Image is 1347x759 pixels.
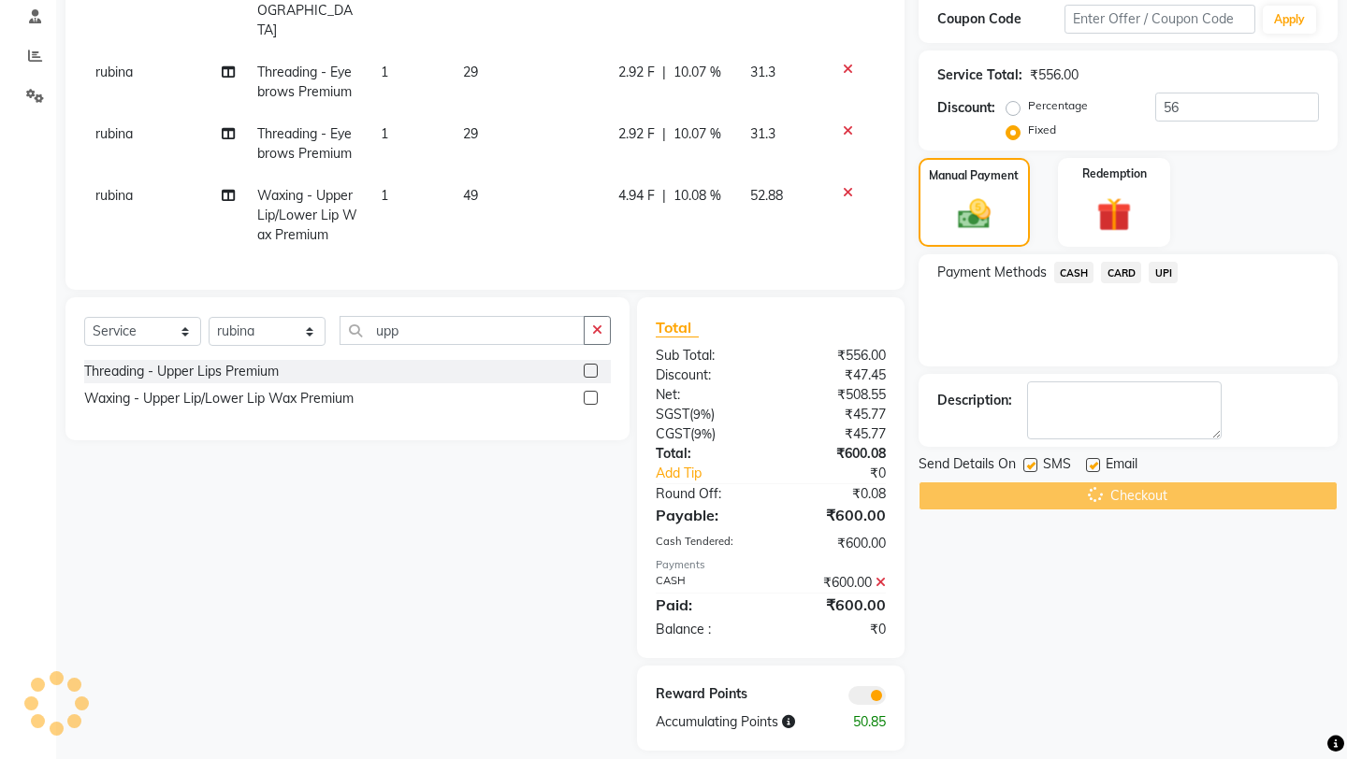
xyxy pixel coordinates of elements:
[771,534,900,553] div: ₹600.00
[937,263,1047,282] span: Payment Methods
[771,444,900,464] div: ₹600.08
[929,167,1019,184] label: Manual Payment
[463,187,478,204] span: 49
[95,125,133,142] span: rubina
[656,557,886,573] div: Payments
[1149,262,1178,283] span: UPI
[771,594,900,616] div: ₹600.00
[1065,5,1255,34] input: Enter Offer / Coupon Code
[771,346,900,365] div: ₹556.00
[84,389,354,408] div: Waxing - Upper Lip/Lower Lip Wax Premium
[642,444,771,464] div: Total:
[656,318,699,337] span: Total
[937,98,995,118] div: Discount:
[771,365,900,385] div: ₹47.45
[919,454,1016,478] span: Send Details On
[642,594,771,616] div: Paid:
[1028,97,1088,114] label: Percentage
[463,125,478,142] span: 29
[693,407,711,422] span: 9%
[95,187,133,204] span: rubina
[642,534,771,553] div: Cash Tendered:
[835,712,900,732] div: 50.85
[771,620,900,639] div: ₹0
[642,684,771,705] div: Reward Points
[1043,454,1071,478] span: SMS
[771,385,900,405] div: ₹508.55
[340,316,585,345] input: Search or Scan
[1101,262,1141,283] span: CARD
[937,65,1022,85] div: Service Total:
[1106,454,1137,478] span: Email
[1082,165,1147,182] label: Redemption
[673,63,721,82] span: 10.07 %
[381,64,388,80] span: 1
[792,464,900,483] div: ₹0
[771,424,900,444] div: ₹45.77
[381,187,388,204] span: 1
[618,63,655,82] span: 2.92 F
[642,424,771,444] div: ( )
[771,504,900,526] div: ₹600.00
[750,187,783,204] span: 52.88
[642,620,771,639] div: Balance :
[656,406,689,422] span: SGST
[937,391,1012,410] div: Description:
[937,9,1065,29] div: Coupon Code
[750,125,775,142] span: 31.3
[257,125,352,162] span: Threading - Eyebrows Premium
[642,484,771,504] div: Round Off:
[1086,193,1142,236] img: _gift.svg
[771,405,900,424] div: ₹45.77
[771,484,900,504] div: ₹0.08
[618,124,655,144] span: 2.92 F
[1263,6,1316,34] button: Apply
[662,63,666,82] span: |
[750,64,775,80] span: 31.3
[463,64,478,80] span: 29
[642,573,771,593] div: CASH
[1028,122,1056,138] label: Fixed
[673,186,721,206] span: 10.08 %
[662,124,666,144] span: |
[642,365,771,385] div: Discount:
[257,64,352,100] span: Threading - Eyebrows Premium
[84,362,279,381] div: Threading - Upper Lips Premium
[642,504,771,526] div: Payable:
[1030,65,1079,85] div: ₹556.00
[642,346,771,365] div: Sub Total:
[618,186,655,206] span: 4.94 F
[662,186,666,206] span: |
[642,712,835,732] div: Accumulating Points
[642,385,771,405] div: Net:
[95,64,133,80] span: rubina
[381,125,388,142] span: 1
[642,405,771,424] div: ( )
[948,195,1001,233] img: _cash.svg
[656,425,690,442] span: CGST
[771,573,900,593] div: ₹600.00
[257,187,357,243] span: Waxing - Upper Lip/Lower Lip Wax Premium
[642,464,792,483] a: Add Tip
[1054,262,1094,283] span: CASH
[694,426,712,441] span: 9%
[673,124,721,144] span: 10.07 %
